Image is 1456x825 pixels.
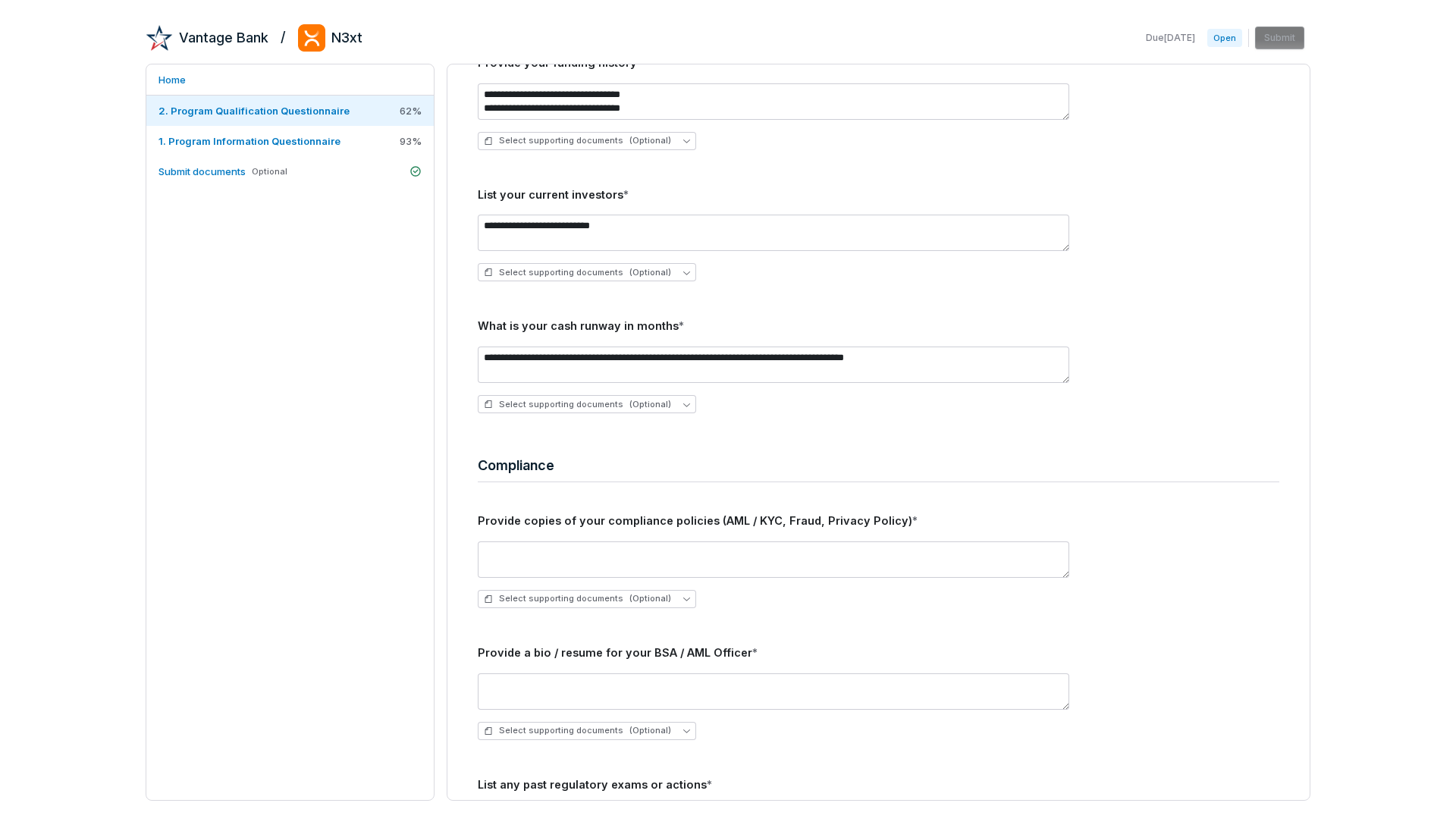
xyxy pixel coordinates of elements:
[478,513,1279,529] div: Provide copies of your compliance policies (AML / KYC, Fraud, Privacy Policy)
[331,28,362,48] h2: N3xt
[629,399,671,410] span: (Optional)
[478,776,1279,793] div: List any past regulatory exams or actions
[281,24,286,47] h2: /
[158,135,340,147] span: 1. Program Information Questionnaire
[478,456,1279,475] h4: Compliance
[146,64,434,95] a: Home
[629,267,671,278] span: (Optional)
[179,28,268,48] h2: Vantage Bank
[484,135,671,146] span: Select supporting documents
[146,156,434,187] a: Submit documentsOptional
[629,725,671,736] span: (Optional)
[478,318,1279,334] div: What is your cash runway in months
[629,593,671,604] span: (Optional)
[478,187,1279,203] div: List your current investors
[158,105,350,117] span: 2. Program Qualification Questionnaire
[629,135,671,146] span: (Optional)
[1207,29,1242,47] span: Open
[478,645,1279,661] div: Provide a bio / resume for your BSA / AML Officer
[400,104,422,118] span: 62 %
[484,593,671,604] span: Select supporting documents
[484,399,671,410] span: Select supporting documents
[252,166,287,177] span: Optional
[484,725,671,736] span: Select supporting documents
[158,165,246,177] span: Submit documents
[1146,32,1195,44] span: Due [DATE]
[400,134,422,148] span: 93 %
[146,96,434,126] a: 2. Program Qualification Questionnaire62%
[484,267,671,278] span: Select supporting documents
[146,126,434,156] a: 1. Program Information Questionnaire93%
